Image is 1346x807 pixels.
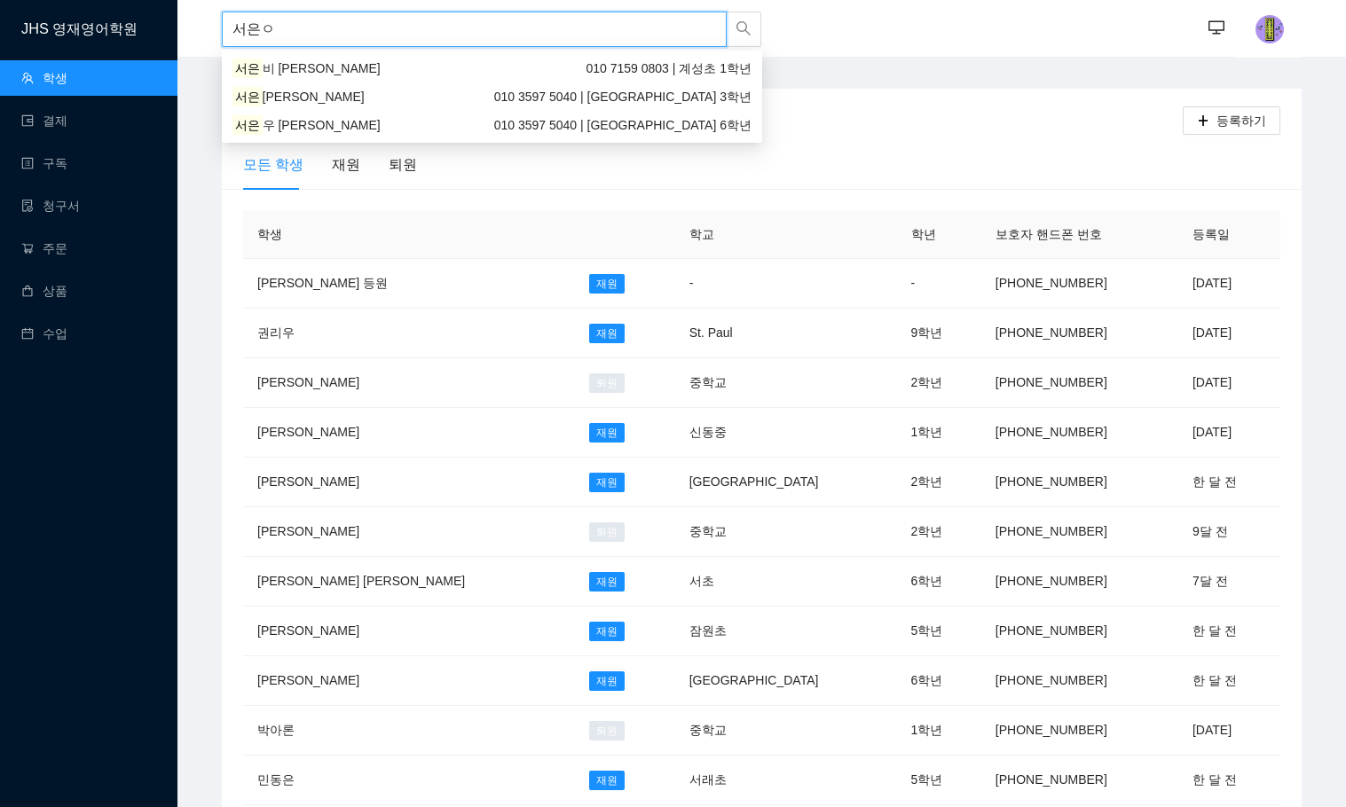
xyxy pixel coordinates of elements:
[589,572,625,592] span: 재원
[897,607,981,656] td: 5학년
[1178,408,1280,458] td: [DATE]
[1178,358,1280,408] td: [DATE]
[981,756,1178,805] td: [PHONE_NUMBER]
[589,671,625,691] span: 재원
[675,557,897,607] td: 서초
[897,706,981,756] td: 1학년
[243,557,575,607] td: [PERSON_NAME] [PERSON_NAME]
[981,557,1178,607] td: [PHONE_NUMBER]
[675,458,897,507] td: [GEOGRAPHIC_DATA]
[21,284,67,298] a: shopping상품
[981,706,1178,756] td: [PHONE_NUMBER]
[1178,507,1280,557] td: 9달 전
[589,324,625,343] span: 재원
[332,153,360,176] div: 재원
[589,721,625,740] span: 퇴원
[243,210,575,259] th: 학생
[675,656,897,706] td: [GEOGRAPHIC_DATA]
[675,358,897,408] td: 중학교
[243,507,575,557] td: [PERSON_NAME]
[675,706,897,756] td: 중학교
[897,507,981,557] td: 2학년
[589,274,625,294] span: 재원
[1178,210,1280,259] th: 등록일
[1178,259,1280,309] td: [DATE]
[897,656,981,706] td: 6학년
[675,756,897,805] td: 서래초
[1255,15,1284,43] img: photo.jpg
[589,622,625,641] span: 재원
[21,71,67,85] a: team학생
[675,309,897,358] td: St. Paul
[1178,656,1280,706] td: 한 달 전
[243,458,575,507] td: [PERSON_NAME]
[981,210,1178,259] th: 보호자 핸드폰 번호
[1199,11,1234,46] button: desktop
[243,103,1183,139] h2: 학생
[21,241,67,255] a: shopping-cart주문
[1178,756,1280,805] td: 한 달 전
[981,259,1178,309] td: [PHONE_NUMBER]
[897,358,981,408] td: 2학년
[897,259,981,309] td: -
[243,756,575,805] td: 민동은
[243,259,575,309] td: [PERSON_NAME] 등원
[675,507,897,557] td: 중학교
[897,309,981,358] td: 9학년
[389,153,417,176] div: 퇴원
[1178,458,1280,507] td: 한 달 전
[981,408,1178,458] td: [PHONE_NUMBER]
[981,358,1178,408] td: [PHONE_NUMBER]
[21,114,67,128] a: wallet결제
[897,408,981,458] td: 1학년
[21,156,67,170] a: profile구독
[981,458,1178,507] td: [PHONE_NUMBER]
[675,607,897,656] td: 잠원초
[243,358,575,408] td: [PERSON_NAME]
[897,458,981,507] td: 2학년
[589,373,625,393] span: 퇴원
[981,309,1178,358] td: [PHONE_NUMBER]
[21,199,80,213] a: file-done청구서
[1178,309,1280,358] td: [DATE]
[897,210,981,259] th: 학년
[21,326,67,341] a: calendar수업
[1216,111,1266,130] span: 등록하기
[243,607,575,656] td: [PERSON_NAME]
[1178,607,1280,656] td: 한 달 전
[1183,106,1280,135] button: plus등록하기
[675,259,897,309] td: -
[243,309,575,358] td: 권리우
[1197,114,1209,129] span: plus
[897,756,981,805] td: 5학년
[726,12,761,47] button: search
[1178,557,1280,607] td: 7달 전
[589,771,625,790] span: 재원
[981,507,1178,557] td: [PHONE_NUMBER]
[1178,706,1280,756] td: [DATE]
[589,423,625,443] span: 재원
[589,473,625,492] span: 재원
[243,408,575,458] td: [PERSON_NAME]
[1208,20,1224,38] span: desktop
[243,706,575,756] td: 박아론
[675,210,897,259] th: 학교
[222,12,727,47] input: 학생명 또는 보호자 핸드폰번호로 검색하세요
[897,557,981,607] td: 6학년
[981,656,1178,706] td: [PHONE_NUMBER]
[675,408,897,458] td: 신동중
[589,522,625,542] span: 퇴원
[981,607,1178,656] td: [PHONE_NUMBER]
[736,20,752,39] span: search
[243,153,303,176] div: 모든 학생
[243,656,575,706] td: [PERSON_NAME]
